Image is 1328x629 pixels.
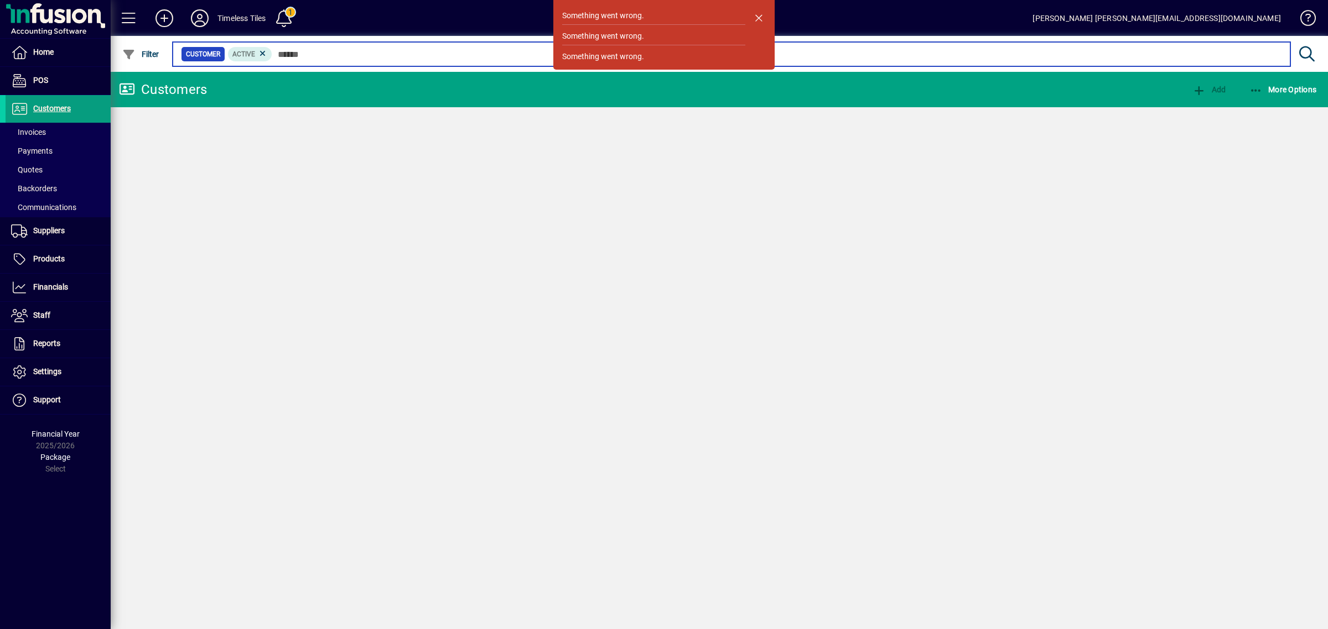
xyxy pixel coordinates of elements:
[6,274,111,301] a: Financials
[40,453,70,462] span: Package
[6,330,111,358] a: Reports
[232,50,255,58] span: Active
[33,104,71,113] span: Customers
[6,358,111,386] a: Settings
[11,165,43,174] span: Quotes
[228,47,272,61] mat-chip: Activation Status: Active
[6,198,111,217] a: Communications
[1192,85,1226,94] span: Add
[33,395,61,404] span: Support
[6,179,111,198] a: Backorders
[1190,80,1228,99] button: Add
[33,339,60,348] span: Reports
[33,226,65,235] span: Suppliers
[11,146,53,155] span: Payments
[33,76,48,85] span: POS
[6,217,111,245] a: Suppliers
[11,184,57,193] span: Backorders
[33,48,54,56] span: Home
[120,44,162,64] button: Filter
[32,429,80,438] span: Financial Year
[11,203,76,212] span: Communications
[33,311,50,319] span: Staff
[182,8,217,28] button: Profile
[33,367,61,376] span: Settings
[33,254,65,263] span: Products
[6,302,111,329] a: Staff
[186,49,220,60] span: Customer
[122,50,159,59] span: Filter
[1033,9,1281,27] div: [PERSON_NAME] [PERSON_NAME][EMAIL_ADDRESS][DOMAIN_NAME]
[1249,85,1317,94] span: More Options
[217,9,266,27] div: Timeless Tiles
[6,123,111,141] a: Invoices
[147,8,182,28] button: Add
[33,282,68,291] span: Financials
[6,386,111,414] a: Support
[1247,80,1320,99] button: More Options
[6,67,111,95] a: POS
[1292,2,1314,38] a: Knowledge Base
[6,39,111,66] a: Home
[6,141,111,160] a: Payments
[119,81,207,98] div: Customers
[6,160,111,179] a: Quotes
[6,245,111,273] a: Products
[11,128,46,137] span: Invoices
